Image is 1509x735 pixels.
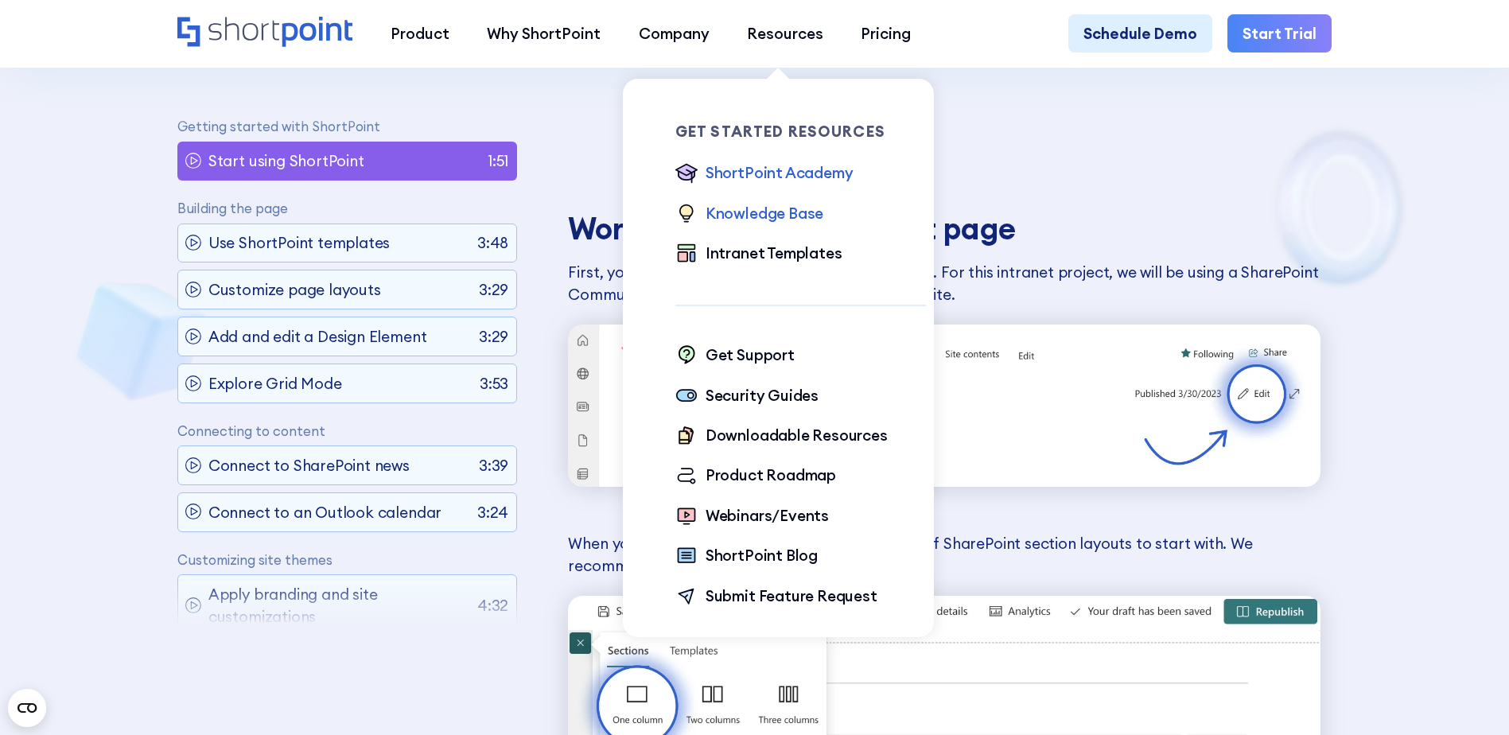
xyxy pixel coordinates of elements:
p: 3:29 [479,325,508,348]
p: Customizing site themes [177,551,517,566]
div: Product [391,22,449,45]
p: First, you’ll need to navigate to your SharePoint site. For this intranet project, we will be usi... [568,261,1320,306]
p: 1:51 [488,150,508,172]
a: Webinars/Events [675,504,829,529]
p: Add and edit a Design Element [208,325,427,348]
a: Downloadable Resources [675,424,888,449]
p: 4:32 [477,594,508,616]
a: Pricing [842,14,930,52]
a: Knowledge Base [675,202,823,227]
div: Submit Feature Request [706,585,877,607]
a: Schedule Demo [1068,14,1212,52]
a: Product [371,14,468,52]
a: Company [620,14,728,52]
div: Company [639,22,710,45]
a: Submit Feature Request [675,585,877,609]
div: Resources [747,22,823,45]
p: Start using ShortPoint [208,150,364,172]
a: Start Trial [1227,14,1332,52]
p: 3:39 [479,454,508,476]
a: Get Support [675,344,795,368]
p: 3:24 [477,500,508,523]
div: ShortPoint Academy [706,161,854,184]
div: Product Roadmap [706,464,836,486]
a: Intranet Templates [675,242,842,266]
div: Knowledge Base [706,202,823,224]
p: Getting started with ShortPoint [177,119,517,134]
p: 3:53 [480,372,508,395]
div: ShortPoint Blog [706,544,818,566]
h3: Working with a SharePoint page [568,211,1320,246]
div: Get Support [706,344,795,366]
a: Home [177,17,353,49]
p: Explore Grid Mode [208,372,342,395]
p: Connect to SharePoint news [208,454,410,476]
p: 3:29 [479,278,508,301]
p: Apply branding and site customizations [208,582,470,628]
a: Product Roadmap [675,464,836,488]
p: Customize page layouts [208,278,381,301]
a: ShortPoint Blog [675,544,818,569]
div: Webinars/Events [706,504,829,527]
div: Pricing [861,22,911,45]
a: ShortPoint Academy [675,161,854,186]
p: 3:48 [477,231,508,254]
p: When you click the plus icon, you will see a couple of SharePoint section layouts to start with. ... [568,532,1320,577]
p: Connecting to content [177,422,517,437]
div: Intranet Templates [706,242,842,264]
div: Security Guides [706,384,819,406]
div: Downloadable Resources [706,424,888,446]
div: Why ShortPoint [487,22,601,45]
iframe: Chat Widget [1429,659,1509,735]
p: Connect to an Outlook calendar [208,500,441,523]
a: Why ShortPoint [469,14,620,52]
p: Building the page [177,200,517,216]
div: Get Started Resources [675,124,926,139]
p: Use ShortPoint templates [208,231,390,254]
a: Resources [728,14,842,52]
a: Security Guides [675,384,819,409]
button: Open CMP widget [8,689,46,727]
